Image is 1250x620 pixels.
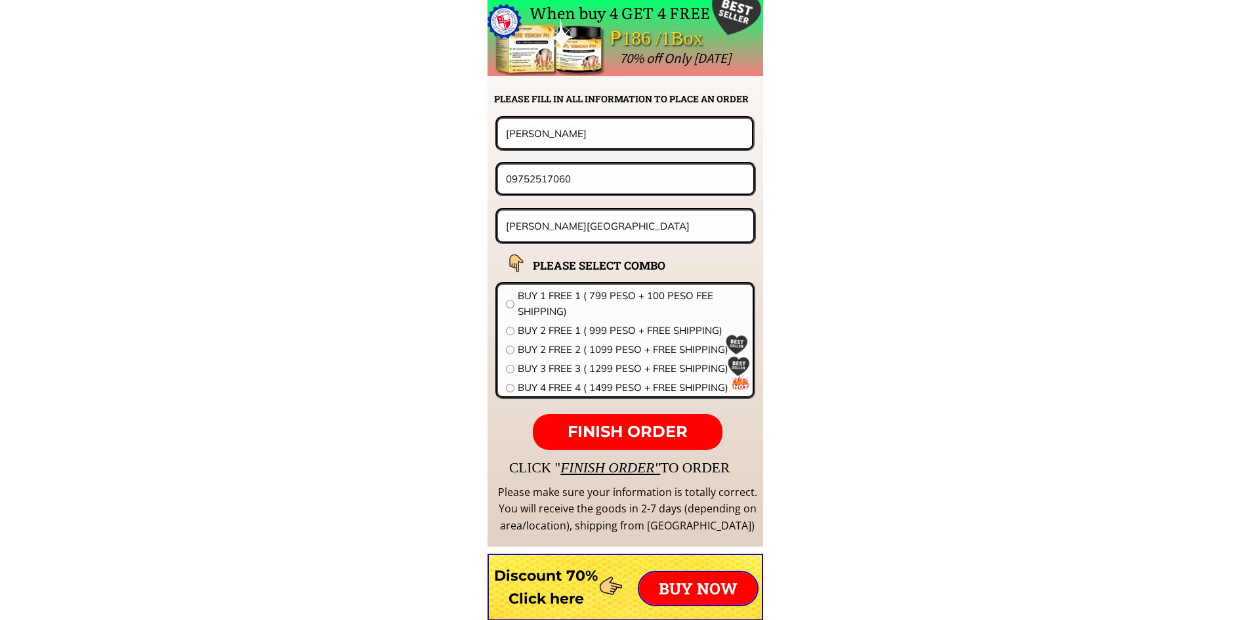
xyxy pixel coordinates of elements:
[619,47,1024,70] div: 70% off Only [DATE]
[560,460,660,476] span: FINISH ORDER"
[610,23,740,54] div: ₱186 /1Box
[518,288,745,320] span: BUY 1 FREE 1 ( 799 PESO + 100 PESO FEE SHIPPING)
[503,165,749,193] input: Phone number
[503,211,749,241] input: Address
[496,484,759,535] div: Please make sure your information is totally correct. You will receive the goods in 2-7 days (dep...
[639,572,757,605] p: BUY NOW
[518,323,745,339] span: BUY 2 FREE 1 ( 999 PESO + FREE SHIPPING)
[533,257,698,274] h2: PLEASE SELECT COMBO
[518,361,745,377] span: BUY 3 FREE 3 ( 1299 PESO + FREE SHIPPING)
[518,342,745,358] span: BUY 2 FREE 2 ( 1099 PESO + FREE SHIPPING)
[509,457,1113,479] div: CLICK " TO ORDER
[488,564,605,610] h3: Discount 70% Click here
[568,422,688,441] span: FINISH ORDER
[518,380,745,396] span: BUY 4 FREE 4 ( 1499 PESO + FREE SHIPPING)
[494,92,762,106] h2: PLEASE FILL IN ALL INFORMATION TO PLACE AN ORDER
[503,119,747,148] input: Your name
